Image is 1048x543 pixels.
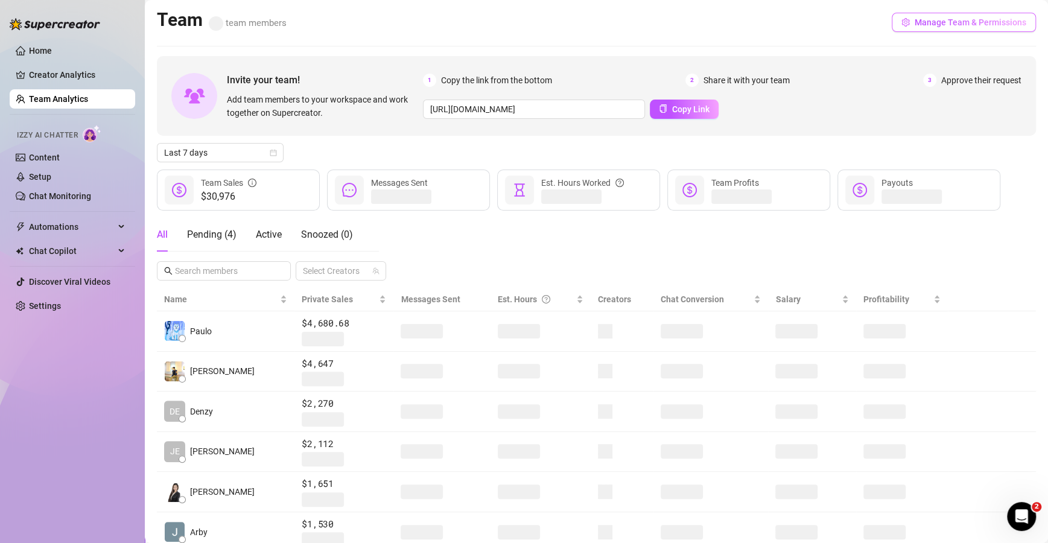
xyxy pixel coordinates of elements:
[29,191,91,201] a: Chat Monitoring
[16,222,25,232] span: thunderbolt
[190,405,213,418] span: Denzy
[498,293,574,306] div: Est. Hours
[227,72,423,87] span: Invite your team!
[165,522,185,542] img: Arby
[302,437,386,451] span: $2,112
[248,176,256,189] span: info-circle
[29,172,51,182] a: Setup
[423,74,436,87] span: 1
[881,178,913,188] span: Payouts
[190,325,212,338] span: Paulo
[1007,502,1036,531] iframe: Intercom live chat
[164,293,278,306] span: Name
[541,176,624,189] div: Est. Hours Worked
[157,227,168,242] div: All
[941,74,1021,87] span: Approve their request
[29,217,115,237] span: Automations
[270,149,277,156] span: calendar
[703,74,790,87] span: Share it with your team
[29,153,60,162] a: Content
[190,364,255,378] span: [PERSON_NAME]
[29,94,88,104] a: Team Analytics
[711,178,759,188] span: Team Profits
[682,183,697,197] span: dollar-circle
[175,264,274,278] input: Search members
[17,130,78,141] span: Izzy AI Chatter
[650,100,719,119] button: Copy Link
[853,183,867,197] span: dollar-circle
[923,74,936,87] span: 3
[512,183,527,197] span: hourglass
[209,17,287,28] span: team members
[371,178,428,188] span: Messages Sent
[892,13,1036,32] button: Manage Team & Permissions
[190,445,255,458] span: [PERSON_NAME]
[165,482,185,502] img: Jessa Cadiogan
[164,144,276,162] span: Last 7 days
[542,293,550,306] span: question-circle
[302,517,386,532] span: $1,530
[187,227,237,242] div: Pending ( 4 )
[659,104,667,113] span: copy
[227,93,418,119] span: Add team members to your workspace and work together on Supercreator.
[302,316,386,331] span: $4,680.68
[170,445,180,458] span: JE
[157,288,294,311] th: Name
[615,176,624,189] span: question-circle
[863,294,909,304] span: Profitability
[172,183,186,197] span: dollar-circle
[256,229,282,240] span: Active
[591,288,653,311] th: Creators
[170,405,180,418] span: DE
[775,294,800,304] span: Salary
[901,18,910,27] span: setting
[401,294,460,304] span: Messages Sent
[164,267,173,275] span: search
[661,294,724,304] span: Chat Conversion
[165,361,185,381] img: Adam Bautista
[201,176,256,189] div: Team Sales
[302,357,386,371] span: $4,647
[29,241,115,261] span: Chat Copilot
[1032,502,1041,512] span: 2
[441,74,552,87] span: Copy the link from the bottom
[372,267,380,275] span: team
[29,277,110,287] a: Discover Viral Videos
[201,189,256,204] span: $30,976
[165,321,185,341] img: Paulo
[190,485,255,498] span: [PERSON_NAME]
[10,18,100,30] img: logo-BBDzfeDw.svg
[29,65,125,84] a: Creator Analytics
[672,104,710,114] span: Copy Link
[157,8,287,31] h2: Team
[29,301,61,311] a: Settings
[190,526,208,539] span: Arby
[16,247,24,255] img: Chat Copilot
[302,477,386,491] span: $1,651
[342,183,357,197] span: message
[302,396,386,411] span: $2,270
[302,294,353,304] span: Private Sales
[29,46,52,56] a: Home
[915,17,1026,27] span: Manage Team & Permissions
[301,229,353,240] span: Snoozed ( 0 )
[685,74,699,87] span: 2
[83,125,101,142] img: AI Chatter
